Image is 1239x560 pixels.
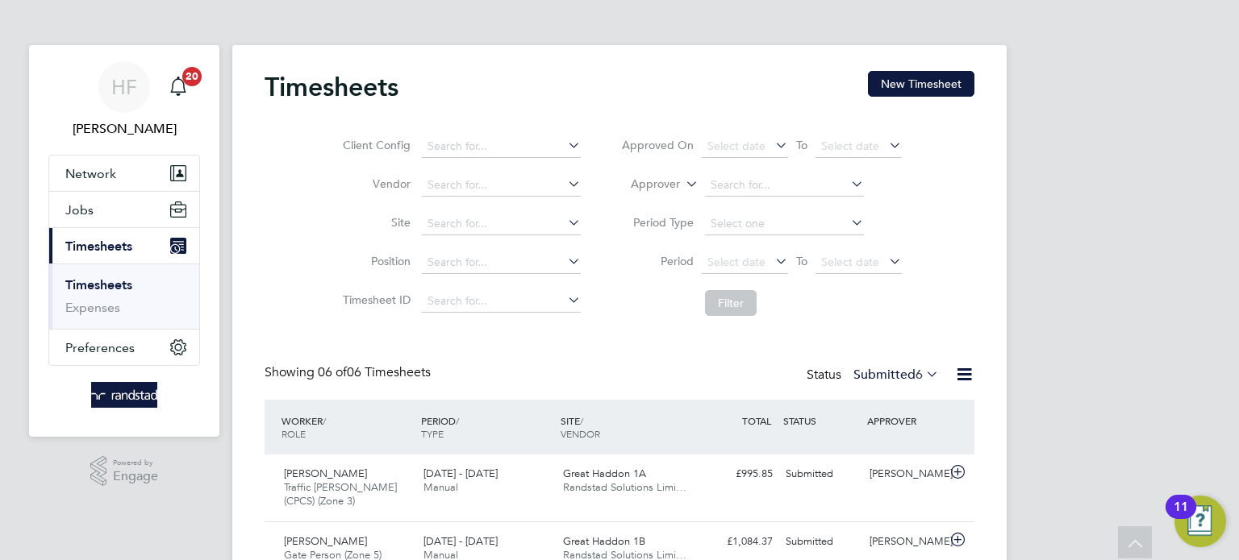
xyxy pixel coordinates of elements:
[695,529,779,555] div: £1,084.37
[111,77,137,97] span: HF
[49,263,199,329] div: Timesheets
[707,255,766,269] span: Select date
[65,166,116,181] span: Network
[1174,507,1188,528] div: 11
[863,406,947,435] div: APPROVER
[90,456,159,487] a: Powered byEngage
[821,255,879,269] span: Select date
[705,174,864,197] input: Search for...
[422,174,581,197] input: Search for...
[282,427,306,440] span: ROLE
[182,67,202,86] span: 20
[705,290,757,316] button: Filter
[705,213,864,235] input: Select one
[742,414,771,427] span: TOTAL
[561,427,600,440] span: VENDOR
[607,176,680,193] label: Approver
[695,461,779,487] div: £995.85
[65,277,132,292] a: Timesheets
[48,382,200,408] a: Go to home page
[162,61,194,113] a: 20
[791,251,812,272] span: To
[863,461,947,487] div: [PERSON_NAME]
[422,213,581,235] input: Search for...
[265,364,434,381] div: Showing
[318,364,431,380] span: 06 Timesheets
[621,254,694,268] label: Period
[318,364,347,380] span: 06 of
[853,367,939,383] label: Submitted
[863,529,947,555] div: [PERSON_NAME]
[65,340,135,355] span: Preferences
[807,364,942,387] div: Status
[456,414,459,427] span: /
[557,406,696,448] div: SITE
[563,467,646,480] span: Great Haddon 1A
[65,300,120,315] a: Expenses
[265,71,398,103] h2: Timesheets
[113,470,158,483] span: Engage
[423,467,498,480] span: [DATE] - [DATE]
[422,135,581,158] input: Search for...
[49,330,199,365] button: Preferences
[65,202,94,218] span: Jobs
[580,414,583,427] span: /
[284,534,367,548] span: [PERSON_NAME]
[338,215,411,230] label: Site
[423,480,458,494] span: Manual
[422,290,581,313] input: Search for...
[417,406,557,448] div: PERIOD
[29,45,219,437] nav: Main navigation
[821,139,879,153] span: Select date
[49,156,199,191] button: Network
[1174,496,1226,547] button: Open Resource Center, 11 new notifications
[284,467,367,480] span: [PERSON_NAME]
[563,480,686,494] span: Randstad Solutions Limi…
[113,456,158,470] span: Powered by
[284,480,397,508] span: Traffic [PERSON_NAME] (CPCS) (Zone 3)
[323,414,326,427] span: /
[48,119,200,139] span: Hollie Furby
[338,138,411,152] label: Client Config
[621,138,694,152] label: Approved On
[48,61,200,139] a: HF[PERSON_NAME]
[779,529,863,555] div: Submitted
[338,254,411,268] label: Position
[621,215,694,230] label: Period Type
[91,382,158,408] img: randstad-logo-retina.png
[49,192,199,227] button: Jobs
[868,71,974,97] button: New Timesheet
[338,176,411,191] label: Vendor
[421,427,444,440] span: TYPE
[779,406,863,435] div: STATUS
[422,251,581,274] input: Search for...
[65,239,132,254] span: Timesheets
[423,534,498,548] span: [DATE] - [DATE]
[277,406,417,448] div: WORKER
[791,135,812,156] span: To
[49,228,199,263] button: Timesheets
[563,534,645,548] span: Great Haddon 1B
[338,292,411,307] label: Timesheet ID
[779,461,863,487] div: Submitted
[707,139,766,153] span: Select date
[916,367,923,383] span: 6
